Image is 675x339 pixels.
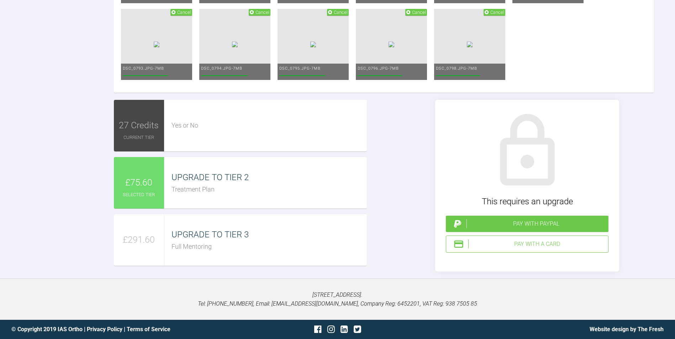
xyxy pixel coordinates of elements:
[87,326,122,333] a: Privacy Policy
[172,242,367,252] div: Full Mentoring
[172,184,367,195] div: Treatment Plan
[358,66,399,71] span: DSC_0796.JPG - 7MB
[201,66,242,71] span: DSC_0794.JPG - 7MB
[452,219,463,229] img: paypal.a7a4ce45.svg
[310,42,316,47] img: e65b44ed-ff88-40f5-be01-5dea110a9898
[127,326,170,333] a: Terms of Service
[255,10,269,15] span: Cancel
[172,172,249,182] span: UPGRADE TO TIER 2
[467,42,473,47] img: c4994ca1-f808-43b2-b24e-2cb52b524951
[334,10,348,15] span: Cancel
[590,326,664,333] a: Website design by The Fresh
[486,111,568,192] img: lock.6dc949b6.svg
[123,233,155,247] span: £291.60
[466,219,606,228] div: Pay with PayPal
[279,66,321,71] span: DSC_0795.JPG - 7MB
[154,42,159,47] img: ea33aeec-276e-4056-9598-0828cc6578e4
[490,10,504,15] span: Cancel
[177,10,191,15] span: Cancel
[172,120,367,131] div: Yes or No
[453,239,464,249] img: stripeIcon.ae7d7783.svg
[389,42,394,47] img: 12275b47-ecc3-44f8-94a4-c0534cd515c3
[436,66,477,71] span: DSC_0798.JPG - 7MB
[125,176,152,190] span: £75.60
[412,10,426,15] span: Cancel
[11,325,229,334] div: © Copyright 2019 IAS Ortho | |
[446,195,608,208] div: This requires an upgrade
[172,230,249,240] span: UPGRADE TO TIER 3
[123,66,164,71] span: DSC_0793.JPG - 7MB
[232,42,238,47] img: e0e76148-796e-4d5f-bd18-9ef4d4fa6b55
[11,290,664,308] p: [STREET_ADDRESS]. Tel: [PHONE_NUMBER], Email: [EMAIL_ADDRESS][DOMAIN_NAME], Company Reg: 6452201,...
[119,118,159,133] span: 27 Credits
[468,240,605,249] div: Pay with a Card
